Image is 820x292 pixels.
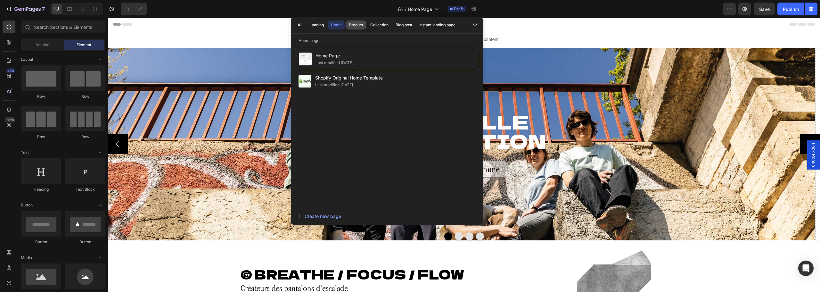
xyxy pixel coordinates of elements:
div: 450 [6,68,15,73]
button: 7 [3,3,48,15]
div: Instant landing page [419,22,455,28]
div: Last modified [DATE] [316,60,353,66]
span: Element [77,42,91,48]
span: Shopify Original Home Template [315,74,383,82]
div: Blog post [396,22,412,28]
button: <p>Homme</p> [305,142,352,160]
button: Dot [368,214,376,222]
span: Button [21,202,33,208]
span: Toggle open [95,54,105,65]
button: Instant landing page [416,21,458,29]
button: Publish [777,3,804,15]
button: Blog post [393,21,415,29]
span: Section [36,42,49,48]
span: Toggle open [95,200,105,210]
button: Product [346,21,366,29]
span: Home Page [408,6,432,13]
p: Créateurs des pantalons d’escalade [133,266,427,275]
iframe: Design area [108,18,820,292]
div: Heading [21,187,61,192]
button: <p>Femme</p> [357,142,402,160]
button: Collection [367,21,391,29]
div: Home [331,22,342,28]
span: Save [759,6,770,12]
div: Text Block [65,187,105,192]
button: Dot [347,214,355,222]
span: Look Popup [702,125,709,149]
div: Product [349,22,363,28]
div: Undo/Redo [121,3,147,15]
p: Femme [368,146,392,156]
span: Layout [21,57,33,63]
img: gempages_578941619886096993-a5c7e9a5-1fb4-492c-b23c-3f29d6ebd7be.png [469,233,543,290]
div: Beta [5,117,15,122]
button: All [295,21,305,29]
h2: © BREATHE / FOCUS / FLOW [132,247,428,265]
div: Last modified [DATE] [315,82,353,88]
div: Row [21,134,61,140]
button: Carousel Next Arrow [692,116,712,136]
button: Dot [336,214,344,222]
button: Save [754,3,775,15]
input: Search Sections & Elements [21,21,105,33]
p: Home page [291,38,483,44]
button: Dot [357,214,365,222]
div: Create new page [298,213,341,220]
div: Row [65,134,105,140]
span: Media [21,255,32,261]
span: Toggle open [95,147,105,158]
div: Open Intercom Messenger [798,261,814,276]
div: Row [21,94,61,99]
button: Create new page [297,210,477,222]
button: Home [328,21,345,29]
span: Draft [454,6,463,12]
span: Text [21,150,29,155]
span: Toggle open [95,253,105,263]
div: Publish [783,6,799,13]
div: Collection [370,22,389,28]
p: Homme [316,146,342,156]
span: / [405,6,406,13]
div: Button [65,239,105,245]
p: 7 [42,5,45,13]
div: Landing [309,22,324,28]
div: All [298,22,302,28]
div: Button [21,239,61,245]
button: Landing [307,21,327,29]
div: Row [65,94,105,99]
span: Home Page [316,52,353,60]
